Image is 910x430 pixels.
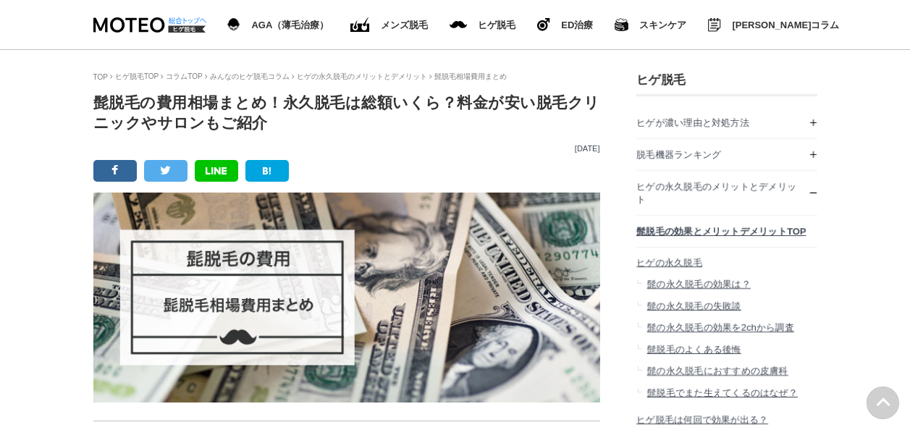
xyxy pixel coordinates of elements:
img: 総合トップへ [168,17,207,24]
span: 髭の永久脱毛の効果は？ [646,279,750,290]
img: AGA（薄毛治療） [227,18,241,31]
li: 髭脱毛相場費用まとめ [429,72,507,82]
a: メンズ脱毛 ヒゲ脱毛 [450,17,515,33]
span: ED治療 [561,20,593,30]
span: AGA（薄毛治療） [251,20,329,30]
p: [DATE] [93,144,600,153]
a: 脱毛機器ランキング [636,139,817,170]
span: 髭脱毛のよくある後悔 [646,344,741,355]
a: TOP [93,73,108,81]
span: [PERSON_NAME]コラム [732,20,839,30]
a: 髭の永久脱毛におすすめの皮膚科 [636,361,817,382]
span: メンズ脱毛 [381,20,428,30]
a: ヒゲの永久脱毛のメリットとデメリット [297,72,427,80]
a: ヒゲが濃い理由と対処方法 [636,107,817,138]
a: ヒゲの永久脱毛のメリットとデメリット [636,171,817,215]
span: スキンケア [639,20,686,30]
a: 髭脱毛のよくある後悔 [636,339,817,361]
span: ヒゲの永久脱毛のメリットとデメリット [636,181,796,205]
a: 髭の永久脱毛の効果を2chから調査 [636,317,817,339]
span: ヒゲの永久脱毛 [636,257,702,268]
a: 髭脱毛でまた生えてくるのはなぜ？ [636,382,817,404]
img: PAGE UP [867,387,899,419]
a: みんなのヒゲ脱毛コラム [210,72,290,80]
a: 髭の永久脱毛の効果は？ [636,274,817,295]
a: ヒゲの永久脱毛 [636,248,817,274]
img: 【2019】髭脱毛の費用相場まとめ！永久脱毛は総額いくら？料金が安い脱毛クリニックやサロンもご紹介 [93,193,600,402]
img: MOTEO HIGE DATSUMOU [93,17,206,33]
img: ED（勃起不全）治療 [350,17,370,33]
span: ヒゲ脱毛 [478,20,515,30]
span: ヒゲ脱毛は何回で効果が出る？ [636,414,768,425]
span: 髭脱毛の効果とメリットデメリットTOP [636,226,806,237]
a: みんなのMOTEOコラム [PERSON_NAME]コラム [708,15,839,35]
a: スキンケア [615,15,686,34]
span: ヒゲが濃い理由と対処方法 [636,117,749,128]
span: 脱毛機器ランキング [636,149,721,160]
img: メンズ脱毛 [450,21,467,28]
img: B! [263,167,271,174]
a: 髭の永久脱毛の失敗談 [636,295,817,317]
a: AGA（薄毛治療） AGA（薄毛治療） [227,15,329,34]
a: 髭脱毛の効果とメリットデメリットTOP [636,216,817,247]
a: ED（勃起不全）治療 メンズ脱毛 [350,14,428,35]
img: ヒゲ脱毛 [537,18,550,31]
span: 髭の永久脱毛の効果を2chから調査 [646,322,793,333]
h3: ヒゲ脱毛 [636,72,817,88]
a: ヒゲ脱毛 ED治療 [537,15,593,34]
span: 髭脱毛でまた生えてくるのはなぜ？ [646,387,797,398]
a: コラムTOP [166,72,202,80]
img: LINE [206,167,227,174]
a: ヒゲ脱毛TOP [115,72,159,80]
span: 髭の永久脱毛におすすめの皮膚科 [646,366,788,376]
img: みんなのMOTEOコラム [708,18,721,32]
h1: 髭脱毛の費用相場まとめ！永久脱毛は総額いくら？料金が安い脱毛クリニックやサロンもご紹介 [93,93,600,133]
span: 髭の永久脱毛の失敗談 [646,300,741,311]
